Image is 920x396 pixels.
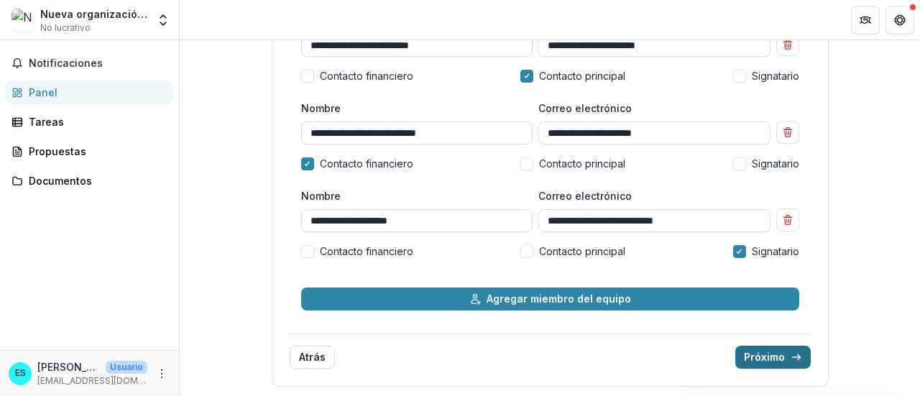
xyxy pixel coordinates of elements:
font: Correo electrónico [538,102,632,114]
font: ES [15,367,26,378]
font: Tareas [29,116,64,128]
font: Próximo [744,351,785,363]
button: Atrás [290,346,335,369]
font: Usuario [110,362,143,372]
font: Signatario [752,157,799,170]
font: Contacto financiero [320,157,413,170]
button: Próximo [735,346,811,369]
font: Contacto principal [539,245,625,257]
font: [EMAIL_ADDRESS][DOMAIN_NAME] [37,375,184,386]
a: Propuestas [6,139,173,163]
button: Notificaciones [6,52,173,75]
font: Correo electrónico [538,190,632,202]
font: Notificaciones [29,57,103,69]
font: Signatario [752,70,799,82]
button: Más [153,365,170,382]
font: Contacto financiero [320,70,413,82]
font: Contacto financiero [320,245,413,257]
font: Documentos [29,175,92,187]
font: Signatario [752,245,799,257]
font: Contacto principal [539,70,625,82]
button: Eliminar miembro del equipo [776,33,799,56]
font: Nombre [301,190,341,202]
a: Panel [6,80,173,104]
font: Agregar miembro del equipo [487,293,631,305]
button: Conmutador de entidades abiertas [153,6,173,34]
font: Contacto principal [539,157,625,170]
button: Obtener ayuda [885,6,914,34]
a: Tareas [6,110,173,134]
a: Documentos [6,169,173,193]
button: Fogonadura [851,6,880,34]
button: Eliminar miembro del equipo [776,121,799,144]
div: Eva Sánchez [15,369,26,378]
font: No lucrativo [40,22,91,33]
font: Atrás [299,351,326,363]
button: Eliminar miembro del equipo [776,208,799,231]
img: Nueva organización sin fines de lucro [11,9,34,32]
font: Nombre [301,102,341,114]
font: Nueva organización sin fines de lucro [40,8,236,20]
button: Agregar miembro del equipo [301,287,799,310]
font: Propuestas [29,145,86,157]
font: Panel [29,86,57,98]
font: [PERSON_NAME] [37,361,119,373]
